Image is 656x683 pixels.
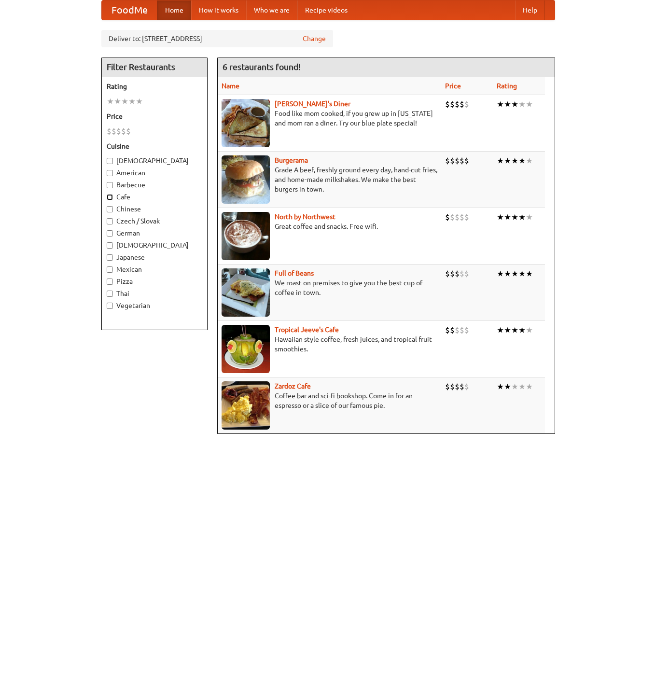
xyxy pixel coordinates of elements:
[107,291,113,297] input: Thai
[526,155,533,166] li: ★
[518,99,526,110] li: ★
[107,192,202,202] label: Cafe
[107,96,114,107] li: ★
[526,381,533,392] li: ★
[445,381,450,392] li: $
[497,99,504,110] li: ★
[464,212,469,223] li: $
[526,325,533,335] li: ★
[107,158,113,164] input: [DEMOGRAPHIC_DATA]
[275,213,335,221] b: North by Northwest
[107,170,113,176] input: American
[450,381,455,392] li: $
[504,99,511,110] li: ★
[121,96,128,107] li: ★
[222,222,437,231] p: Great coffee and snacks. Free wifi.
[518,155,526,166] li: ★
[526,212,533,223] li: ★
[504,381,511,392] li: ★
[504,212,511,223] li: ★
[460,212,464,223] li: $
[464,268,469,279] li: $
[460,381,464,392] li: $
[497,212,504,223] li: ★
[511,381,518,392] li: ★
[445,325,450,335] li: $
[223,62,301,71] ng-pluralize: 6 restaurants found!
[107,216,202,226] label: Czech / Slovak
[112,126,116,137] li: $
[107,277,202,286] label: Pizza
[464,381,469,392] li: $
[222,165,437,194] p: Grade A beef, freshly ground every day, hand-cut fries, and home-made milkshakes. We make the bes...
[222,212,270,260] img: north.jpg
[504,325,511,335] li: ★
[511,212,518,223] li: ★
[497,155,504,166] li: ★
[450,268,455,279] li: $
[464,155,469,166] li: $
[455,325,460,335] li: $
[460,99,464,110] li: $
[455,99,460,110] li: $
[121,126,126,137] li: $
[275,156,308,164] a: Burgerama
[297,0,355,20] a: Recipe videos
[222,268,270,317] img: beans.jpg
[460,155,464,166] li: $
[303,34,326,43] a: Change
[107,126,112,137] li: $
[222,82,239,90] a: Name
[222,381,270,430] img: zardoz.jpg
[497,268,504,279] li: ★
[102,0,157,20] a: FoodMe
[107,218,113,224] input: Czech / Slovak
[136,96,143,107] li: ★
[222,99,270,147] img: sallys.jpg
[518,212,526,223] li: ★
[511,99,518,110] li: ★
[518,268,526,279] li: ★
[107,242,113,249] input: [DEMOGRAPHIC_DATA]
[107,168,202,178] label: American
[107,112,202,121] h5: Price
[504,268,511,279] li: ★
[526,268,533,279] li: ★
[497,381,504,392] li: ★
[107,252,202,262] label: Japanese
[107,204,202,214] label: Chinese
[107,180,202,190] label: Barbecue
[464,99,469,110] li: $
[222,155,270,204] img: burgerama.jpg
[107,279,113,285] input: Pizza
[107,303,113,309] input: Vegetarian
[275,100,350,108] a: [PERSON_NAME]'s Diner
[518,325,526,335] li: ★
[275,382,311,390] a: Zardoz Cafe
[222,325,270,373] img: jeeves.jpg
[222,391,437,410] p: Coffee bar and sci-fi bookshop. Come in for an espresso or a slice of our famous pie.
[445,268,450,279] li: $
[515,0,545,20] a: Help
[464,325,469,335] li: $
[526,99,533,110] li: ★
[246,0,297,20] a: Who we are
[455,268,460,279] li: $
[275,326,339,334] a: Tropical Jeeve's Cafe
[191,0,246,20] a: How it works
[455,155,460,166] li: $
[450,212,455,223] li: $
[275,269,314,277] a: Full of Beans
[128,96,136,107] li: ★
[222,278,437,297] p: We roast on premises to give you the best cup of coffee in town.
[504,155,511,166] li: ★
[101,30,333,47] div: Deliver to: [STREET_ADDRESS]
[116,126,121,137] li: $
[450,99,455,110] li: $
[107,266,113,273] input: Mexican
[107,230,113,237] input: German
